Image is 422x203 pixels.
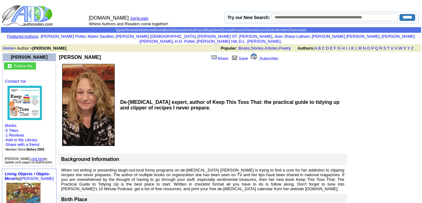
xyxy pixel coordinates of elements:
[221,46,237,51] b: Popular:
[245,28,254,32] a: Videos
[232,28,244,32] a: Reviews
[255,28,267,32] a: Success
[381,35,381,38] font: i
[205,28,213,32] a: Blogs
[231,55,238,60] img: library.gif
[312,34,380,39] a: [PERSON_NAME] [PERSON_NAME]
[116,28,306,32] span: | | | | | | | | | | | | | |
[7,34,39,39] font: :
[265,46,278,51] a: Articles
[11,55,47,60] a: [PERSON_NAME]
[31,157,44,161] a: click here
[4,138,39,152] font: · · ·
[7,34,38,39] a: Featured Authors
[6,148,44,151] font: Member Since:
[274,35,274,38] font: i
[318,46,321,51] a: B
[268,28,289,32] a: Gold Members
[334,46,336,51] a: F
[27,148,44,151] b: Before 2003
[367,46,370,51] a: O
[195,28,204,32] a: Poetry
[130,16,137,21] a: Join
[6,133,24,138] a: 1 Reviews
[6,138,37,142] a: Add to My Library
[311,35,312,38] font: i
[61,157,119,162] b: Background Information
[197,39,237,44] a: [PERSON_NAME] Hill
[5,172,50,181] a: Living Objects / Objets-Miroir
[61,168,345,191] font: When not writing or presenting laugh-out-loud funny programs on de-[MEDICAL_DATA] [PERSON_NAME] i...
[62,64,115,146] img: 12286.jpg
[315,46,317,51] a: A
[197,34,272,39] a: [PERSON_NAME] ST. [PERSON_NAME]
[391,46,394,51] a: U
[120,99,340,110] b: De-[MEDICAL_DATA] expert, author of Keep This Toss That: the practical guide to tidying up and cl...
[239,39,281,44] a: D.L. [PERSON_NAME]
[351,46,354,51] a: K
[89,15,129,21] font: [DOMAIN_NAME]
[222,28,232,32] a: Events
[153,28,163,32] a: eBooks
[175,39,195,44] a: H.G. Potter
[213,28,221,32] a: News
[137,16,151,21] font: |
[228,15,270,20] label: Try our New Search:
[399,46,402,51] a: W
[279,46,291,51] a: Poetry
[61,197,87,202] font: Birth Place
[238,46,250,51] a: Books
[231,56,248,61] a: Save
[41,34,86,39] a: [PERSON_NAME] Potter
[5,157,53,164] font: [PERSON_NAME], to update your pages on AuthorsDen.
[59,55,101,60] b: [PERSON_NAME]
[221,46,419,51] font: , , ,
[116,28,140,32] a: Signed Bookstore
[289,28,306,32] a: Testimonials
[330,46,333,51] a: E
[8,64,12,68] img: gc.jpg
[173,28,183,32] a: Stories
[326,46,329,51] a: D
[5,172,54,181] font: by
[41,34,415,44] font: , , , , , , , , , ,
[2,5,54,27] img: logo_ad.gif
[346,46,347,51] a: I
[211,56,228,61] a: Share
[140,34,415,44] a: [PERSON_NAME] [PERSON_NAME]
[20,176,54,181] a: [PERSON_NAME]
[322,46,325,51] a: C
[342,46,345,51] a: H
[5,79,26,84] a: Contact me
[6,128,18,133] a: 5 Titles
[3,46,67,51] font: > Author >
[337,46,340,51] a: G
[14,64,32,68] font: Follow Me
[274,34,310,39] a: Jean Sharp-Latham
[211,55,217,60] img: share_page.gif
[259,56,260,61] font: [
[251,53,257,60] img: alert.gif
[375,46,378,51] a: Q
[6,142,39,147] a: Share with a friend
[395,46,398,51] a: V
[348,46,350,51] a: J
[32,46,67,51] b: [PERSON_NAME]
[89,22,168,26] font: Where Authors and Readers come together!
[383,46,386,51] a: S
[363,46,366,51] a: N
[404,46,406,51] a: X
[411,46,414,51] a: Z
[164,28,173,32] a: Books
[379,46,382,51] a: R
[141,28,151,32] a: Authors
[355,46,357,51] a: L
[251,46,263,51] a: Stories
[7,86,42,120] img: 76781.jpg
